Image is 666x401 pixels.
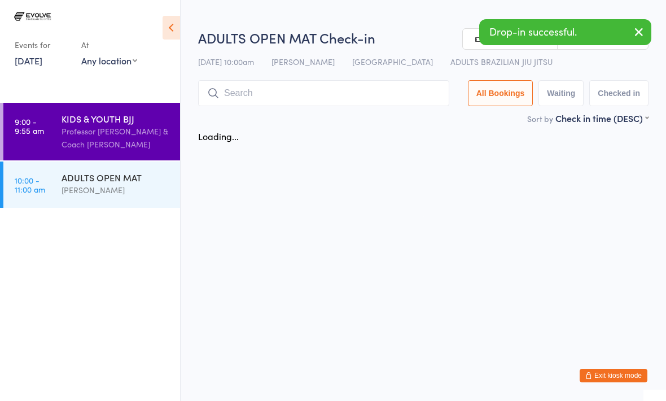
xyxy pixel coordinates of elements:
button: All Bookings [468,80,533,106]
button: Exit kiosk mode [580,369,647,382]
a: 9:00 -9:55 amKIDS & YOUTH BJJProfessor [PERSON_NAME] & Coach [PERSON_NAME] [3,103,180,160]
label: Sort by [527,113,553,124]
span: [DATE] 10:00am [198,56,254,67]
div: Check in time (DESC) [555,112,649,124]
div: Professor [PERSON_NAME] & Coach [PERSON_NAME] [62,125,170,151]
h2: ADULTS OPEN MAT Check-in [198,28,649,47]
div: Drop-in successful. [479,19,651,45]
div: Loading... [198,130,239,142]
div: Events for [15,36,70,54]
div: Any location [81,54,137,67]
time: 9:00 - 9:55 am [15,117,44,135]
a: 10:00 -11:00 amADULTS OPEN MAT[PERSON_NAME] [3,162,180,208]
button: Checked in [589,80,649,106]
input: Search [198,80,449,106]
img: Evolve Brazilian Jiu Jitsu [11,8,54,24]
div: [PERSON_NAME] [62,184,170,197]
span: [PERSON_NAME] [271,56,335,67]
span: [GEOGRAPHIC_DATA] [352,56,433,67]
div: At [81,36,137,54]
time: 10:00 - 11:00 am [15,176,45,194]
a: [DATE] [15,54,42,67]
div: KIDS & YOUTH BJJ [62,112,170,125]
span: ADULTS BRAZILIAN JIU JITSU [450,56,553,67]
div: ADULTS OPEN MAT [62,171,170,184]
button: Waiting [538,80,584,106]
